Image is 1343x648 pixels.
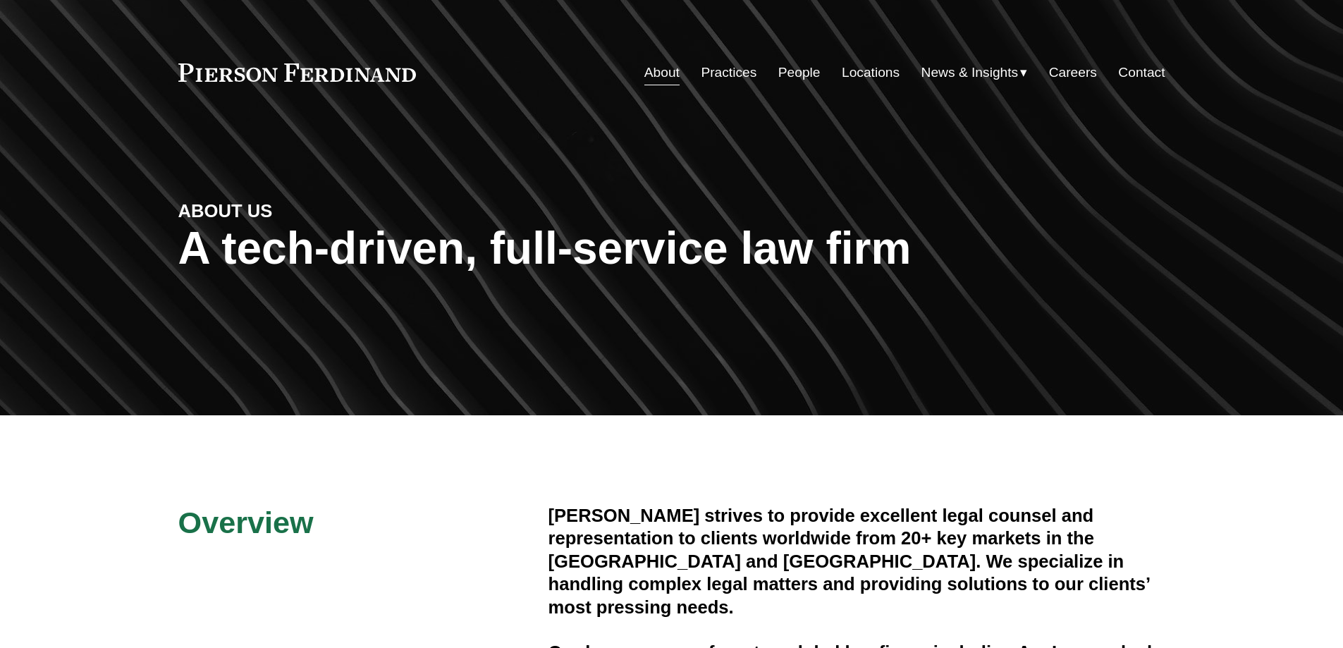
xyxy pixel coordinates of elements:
[178,506,314,539] span: Overview
[778,59,821,86] a: People
[1118,59,1165,86] a: Contact
[548,504,1165,618] h4: [PERSON_NAME] strives to provide excellent legal counsel and representation to clients worldwide ...
[921,61,1019,85] span: News & Insights
[1049,59,1097,86] a: Careers
[701,59,756,86] a: Practices
[178,223,1165,274] h1: A tech-driven, full-service law firm
[178,201,273,221] strong: ABOUT US
[921,59,1028,86] a: folder dropdown
[842,59,900,86] a: Locations
[644,59,680,86] a: About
